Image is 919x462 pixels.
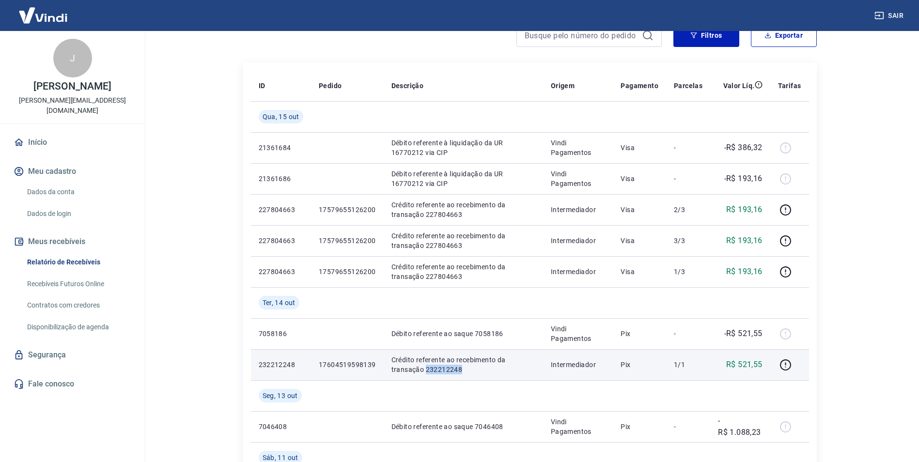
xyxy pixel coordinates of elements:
[319,360,376,370] p: 17604519598139
[12,0,75,30] img: Vindi
[23,295,133,315] a: Contratos com credores
[12,373,133,395] a: Fale conosco
[23,204,133,224] a: Dados de login
[551,138,605,157] p: Vindi Pagamentos
[674,143,702,153] p: -
[621,360,658,370] p: Pix
[724,328,763,339] p: -R$ 521,55
[391,200,535,219] p: Crédito referente ao recebimento da transação 227804663
[33,81,111,92] p: [PERSON_NAME]
[723,81,755,91] p: Valor Líq.
[53,39,92,77] div: J
[621,329,658,339] p: Pix
[391,262,535,281] p: Crédito referente ao recebimento da transação 227804663
[551,360,605,370] p: Intermediador
[551,267,605,277] p: Intermediador
[718,415,763,438] p: -R$ 1.088,23
[391,231,535,250] p: Crédito referente ao recebimento da transação 227804663
[12,344,133,366] a: Segurança
[391,329,535,339] p: Débito referente ao saque 7058186
[551,81,575,91] p: Origem
[551,324,605,343] p: Vindi Pagamentos
[726,266,763,277] p: R$ 193,16
[12,132,133,153] a: Início
[551,236,605,246] p: Intermediador
[12,161,133,182] button: Meu cadastro
[674,236,702,246] p: 3/3
[621,143,658,153] p: Visa
[751,24,817,47] button: Exportar
[259,360,303,370] p: 232212248
[259,81,265,91] p: ID
[621,174,658,184] p: Visa
[319,267,376,277] p: 17579655126200
[259,329,303,339] p: 7058186
[319,236,376,246] p: 17579655126200
[872,7,907,25] button: Sair
[673,24,739,47] button: Filtros
[674,81,702,91] p: Parcelas
[674,422,702,431] p: -
[12,231,133,252] button: Meus recebíveis
[621,236,658,246] p: Visa
[23,182,133,202] a: Dados da conta
[525,28,638,43] input: Busque pelo número do pedido
[724,142,763,154] p: -R$ 386,32
[778,81,801,91] p: Tarifas
[263,112,299,122] span: Qua, 15 out
[23,252,133,272] a: Relatório de Recebíveis
[391,138,535,157] p: Débito referente à liquidação da UR 16770212 via CIP
[674,174,702,184] p: -
[263,391,298,400] span: Seg, 13 out
[621,267,658,277] p: Visa
[724,173,763,185] p: -R$ 193,16
[726,235,763,246] p: R$ 193,16
[551,169,605,188] p: Vindi Pagamentos
[391,81,424,91] p: Descrição
[551,205,605,215] p: Intermediador
[259,143,303,153] p: 21361684
[674,360,702,370] p: 1/1
[259,205,303,215] p: 227804663
[23,317,133,337] a: Disponibilização de agenda
[8,95,137,116] p: [PERSON_NAME][EMAIL_ADDRESS][DOMAIN_NAME]
[674,267,702,277] p: 1/3
[259,174,303,184] p: 21361686
[674,205,702,215] p: 2/3
[259,267,303,277] p: 227804663
[263,298,296,308] span: Ter, 14 out
[726,204,763,216] p: R$ 193,16
[391,422,535,431] p: Débito referente ao saque 7046408
[319,205,376,215] p: 17579655126200
[259,422,303,431] p: 7046408
[621,81,658,91] p: Pagamento
[23,274,133,294] a: Recebíveis Futuros Online
[726,359,763,370] p: R$ 521,55
[259,236,303,246] p: 227804663
[551,417,605,436] p: Vindi Pagamentos
[319,81,342,91] p: Pedido
[391,169,535,188] p: Débito referente à liquidação da UR 16770212 via CIP
[674,329,702,339] p: -
[621,422,658,431] p: Pix
[391,355,535,374] p: Crédito referente ao recebimento da transação 232212248
[621,205,658,215] p: Visa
